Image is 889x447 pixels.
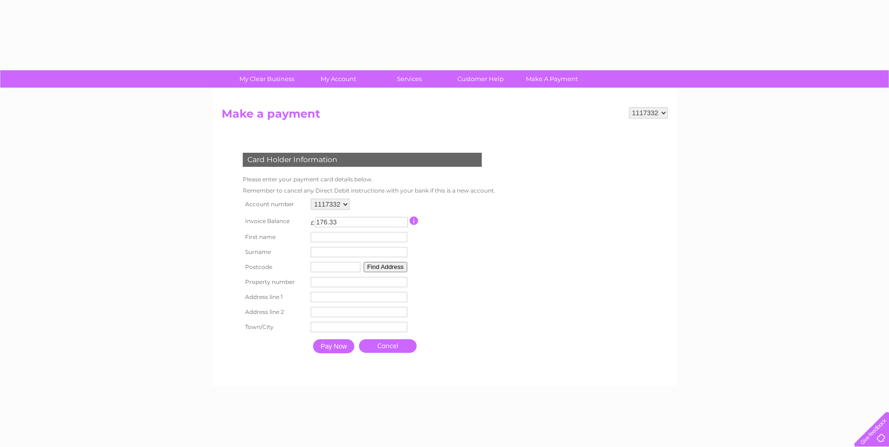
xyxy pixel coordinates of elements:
th: Invoice Balance [240,212,309,230]
th: Postcode [240,260,309,275]
th: First name [240,230,309,245]
div: Card Holder Information [243,153,482,167]
h2: Make a payment [222,107,668,125]
button: Find Address [364,262,408,272]
th: Property number [240,275,309,290]
a: My Clear Business [228,70,306,88]
a: Make A Payment [513,70,590,88]
a: Services [371,70,448,88]
input: Information [410,216,418,225]
a: Customer Help [442,70,519,88]
th: Address line 2 [240,305,309,320]
th: Surname [240,245,309,260]
td: Remember to cancel any Direct Debit instructions with your bank if this is a new account. [240,185,498,196]
a: My Account [299,70,377,88]
input: Pay Now [313,339,354,353]
a: Cancel [359,339,417,353]
td: £ [311,215,314,226]
th: Account number [240,196,309,212]
th: Town/City [240,320,309,335]
td: Please enter your payment card details below. [240,174,498,185]
th: Address line 1 [240,290,309,305]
